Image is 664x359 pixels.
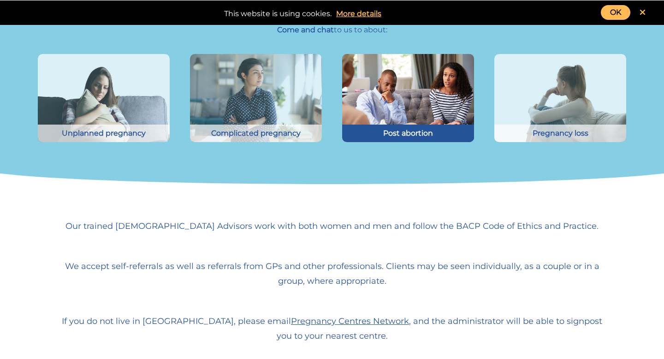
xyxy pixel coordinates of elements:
a: Side view young woman looking away at window sitting on couch at home Pregnancy loss [494,135,626,144]
a: Pregnancy Centres Network [291,316,409,326]
div: Pregnancy loss [494,125,626,142]
div: Unplanned pregnancy [38,125,170,142]
p: If you do not live in [GEOGRAPHIC_DATA], please email , and the administrator will be able to sig... [56,314,608,343]
a: Young woman discussing pregnancy problems with counsellor Complicated pregnancy [190,135,322,144]
img: Side view young woman looking away at window sitting on couch at home [494,54,626,142]
strong: Come and chat [277,25,334,34]
img: Front view of a sad girl embracing a pillow sitting on a couch [38,54,170,142]
a: Front view of a sad girl embracing a pillow sitting on a couch Unplanned pregnancy [38,135,170,144]
p: Our trained [DEMOGRAPHIC_DATA] Advisors work with both women and men and follow the BACP Code of ... [56,219,608,233]
img: Young couple in crisis trying solve problem during counselling [336,49,481,146]
a: Young couple in crisis trying solve problem during counselling Post abortion [342,135,474,144]
p: We accept self-referrals as well as referrals from GPs and other professionals. Clients may be se... [56,259,608,288]
div: This website is using cookies. [9,5,655,20]
img: Young woman discussing pregnancy problems with counsellor [190,54,322,142]
a: More details [332,7,386,20]
a: OK [601,5,630,20]
div: Complicated pregnancy [190,125,322,142]
div: Post abortion [342,125,474,142]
